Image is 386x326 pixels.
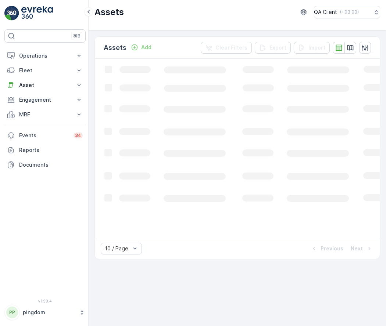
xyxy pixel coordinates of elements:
[19,132,69,139] p: Events
[4,143,86,157] a: Reports
[19,161,83,169] p: Documents
[4,299,86,303] span: v 1.50.4
[4,48,86,63] button: Operations
[104,43,126,53] p: Assets
[4,78,86,93] button: Asset
[201,42,252,54] button: Clear Filters
[4,107,86,122] button: MRF
[19,67,71,74] p: Fleet
[128,43,154,52] button: Add
[269,44,286,51] p: Export
[255,42,291,54] button: Export
[321,245,343,252] p: Previous
[23,309,75,316] p: pingdom
[310,244,344,253] button: Previous
[4,63,86,78] button: Fleet
[351,245,363,252] p: Next
[4,305,86,320] button: PPpingdom
[294,42,330,54] button: Import
[21,6,53,21] img: logo_light-DOdMpM7g.png
[4,157,86,172] a: Documents
[94,6,124,18] p: Assets
[308,44,325,51] p: Import
[4,93,86,107] button: Engagement
[19,111,71,118] p: MRF
[6,307,18,318] div: PP
[19,81,71,89] p: Asset
[350,244,374,253] button: Next
[141,44,151,51] p: Add
[73,33,81,39] p: ⌘B
[4,6,19,21] img: logo
[340,9,359,15] p: ( +03:00 )
[4,128,86,143] a: Events34
[19,52,71,59] p: Operations
[215,44,247,51] p: Clear Filters
[314,8,337,16] p: QA Client
[19,96,71,104] p: Engagement
[314,6,380,18] button: QA Client(+03:00)
[75,133,81,138] p: 34
[19,146,83,154] p: Reports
